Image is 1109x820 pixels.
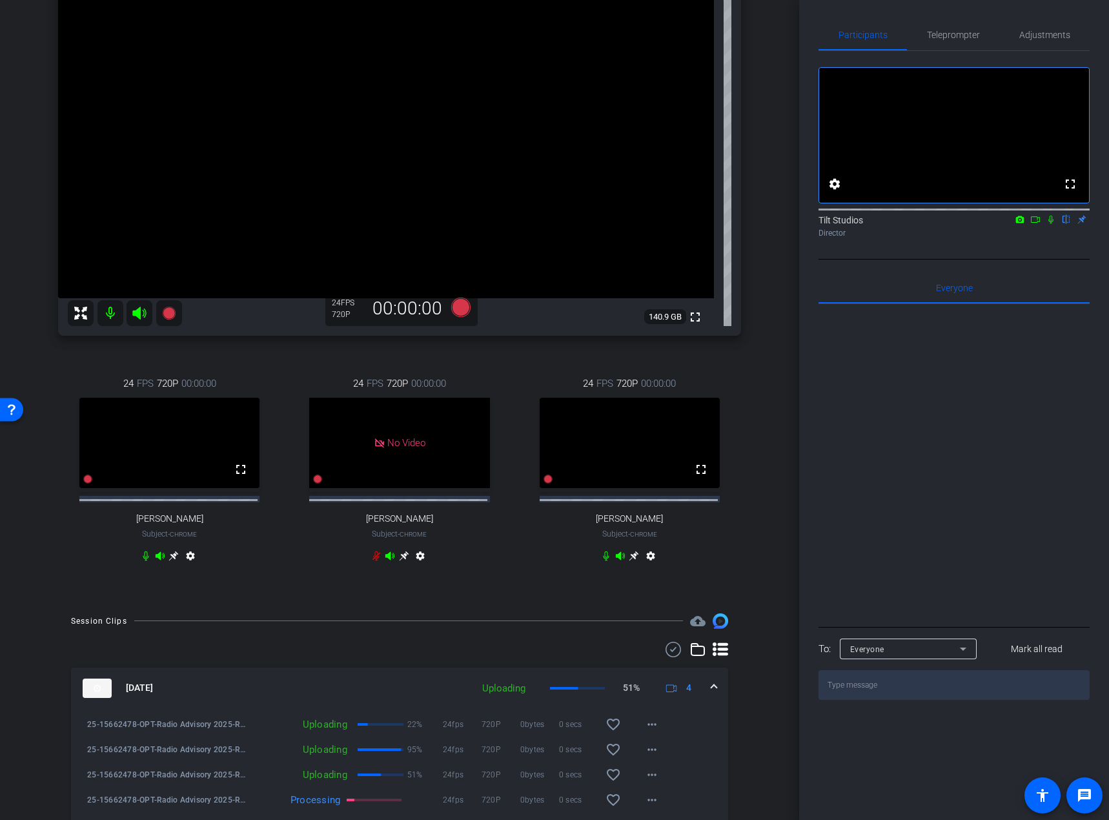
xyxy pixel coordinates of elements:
[605,792,621,808] mat-icon: favorite_border
[596,376,613,391] span: FPS
[644,792,660,808] mat-icon: more_horiz
[605,767,621,783] mat-icon: favorite_border
[520,794,559,806] span: 0bytes
[850,645,884,654] span: Everyone
[827,176,842,192] mat-icon: settings
[233,462,249,477] mat-icon: fullscreen
[247,768,354,781] div: Uploading
[126,681,153,695] span: [DATE]
[1077,788,1092,803] mat-icon: message
[819,227,1090,239] div: Director
[596,513,663,524] span: [PERSON_NAME]
[641,376,676,391] span: 00:00:00
[400,531,427,538] span: Chrome
[984,637,1090,661] button: Mark all read
[605,717,621,732] mat-icon: favorite_border
[819,214,1090,239] div: Tilt Studios
[559,743,598,756] span: 0 secs
[482,743,520,756] span: 720P
[482,768,520,781] span: 720P
[687,309,703,325] mat-icon: fullscreen
[87,743,247,756] span: 25-15662478-OPT-Radio Advisory 2025-Radio Advisory 2025 - Q3-[PERSON_NAME]-2025-08-28-15-09-59-061-1
[1063,176,1078,192] mat-icon: fullscreen
[443,794,482,806] span: 24fps
[284,794,343,806] div: Processing
[520,768,559,781] span: 0bytes
[247,743,354,756] div: Uploading
[71,668,728,709] mat-expansion-panel-header: thumb-nail[DATE]Uploading51%4
[157,376,178,391] span: 720P
[443,768,482,781] span: 24fps
[819,642,831,657] div: To:
[332,309,364,320] div: 720P
[643,551,658,566] mat-icon: settings
[411,376,446,391] span: 00:00:00
[1059,213,1074,225] mat-icon: flip
[183,551,198,566] mat-icon: settings
[520,743,559,756] span: 0bytes
[644,717,660,732] mat-icon: more_horiz
[247,718,354,731] div: Uploading
[412,551,428,566] mat-icon: settings
[407,743,423,756] p: 95%
[387,437,425,449] span: No Video
[332,298,364,308] div: 24
[137,376,154,391] span: FPS
[353,376,363,391] span: 24
[520,718,559,731] span: 0bytes
[407,718,423,731] p: 22%
[1035,788,1050,803] mat-icon: accessibility
[71,615,127,628] div: Session Clips
[482,794,520,806] span: 720P
[936,283,973,292] span: Everyone
[623,681,640,695] p: 51%
[644,742,660,757] mat-icon: more_horiz
[87,768,247,781] span: 25-15662478-OPT-Radio Advisory 2025-Radio Advisory 2025 - Q3-abby-2025-08-28-15-09-59-061-4
[170,531,197,538] span: Chrome
[628,529,630,538] span: -
[87,718,247,731] span: 25-15662478-OPT-Radio Advisory 2025-Radio Advisory 2025 - Q3-[PERSON_NAME]-2025-08-28-15-09-59-061-2
[644,767,660,783] mat-icon: more_horiz
[83,679,112,698] img: thumb-nail
[136,513,203,524] span: [PERSON_NAME]
[690,613,706,629] span: Destinations for your clips
[168,529,170,538] span: -
[630,531,657,538] span: Chrome
[372,528,427,540] span: Subject
[713,613,728,629] img: Session clips
[644,309,686,325] span: 140.9 GB
[142,528,197,540] span: Subject
[693,462,709,477] mat-icon: fullscreen
[583,376,593,391] span: 24
[367,376,383,391] span: FPS
[927,30,980,39] span: Teleprompter
[686,681,691,695] span: 4
[364,298,451,320] div: 00:00:00
[443,743,482,756] span: 24fps
[559,768,598,781] span: 0 secs
[602,528,657,540] span: Subject
[181,376,216,391] span: 00:00:00
[366,513,433,524] span: [PERSON_NAME]
[482,718,520,731] span: 720P
[1011,642,1063,656] span: Mark all read
[616,376,638,391] span: 720P
[407,768,423,781] p: 51%
[476,681,532,696] div: Uploading
[87,794,247,806] span: 25-15662478-OPT-Radio Advisory 2025-Radio Advisory 2025 - Q3-[PERSON_NAME]-2025-08-28-15-09-59-061-3
[387,376,408,391] span: 720P
[443,718,482,731] span: 24fps
[1019,30,1070,39] span: Adjustments
[559,794,598,806] span: 0 secs
[605,742,621,757] mat-icon: favorite_border
[123,376,134,391] span: 24
[398,529,400,538] span: -
[559,718,598,731] span: 0 secs
[690,613,706,629] mat-icon: cloud_upload
[341,298,354,307] span: FPS
[839,30,888,39] span: Participants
